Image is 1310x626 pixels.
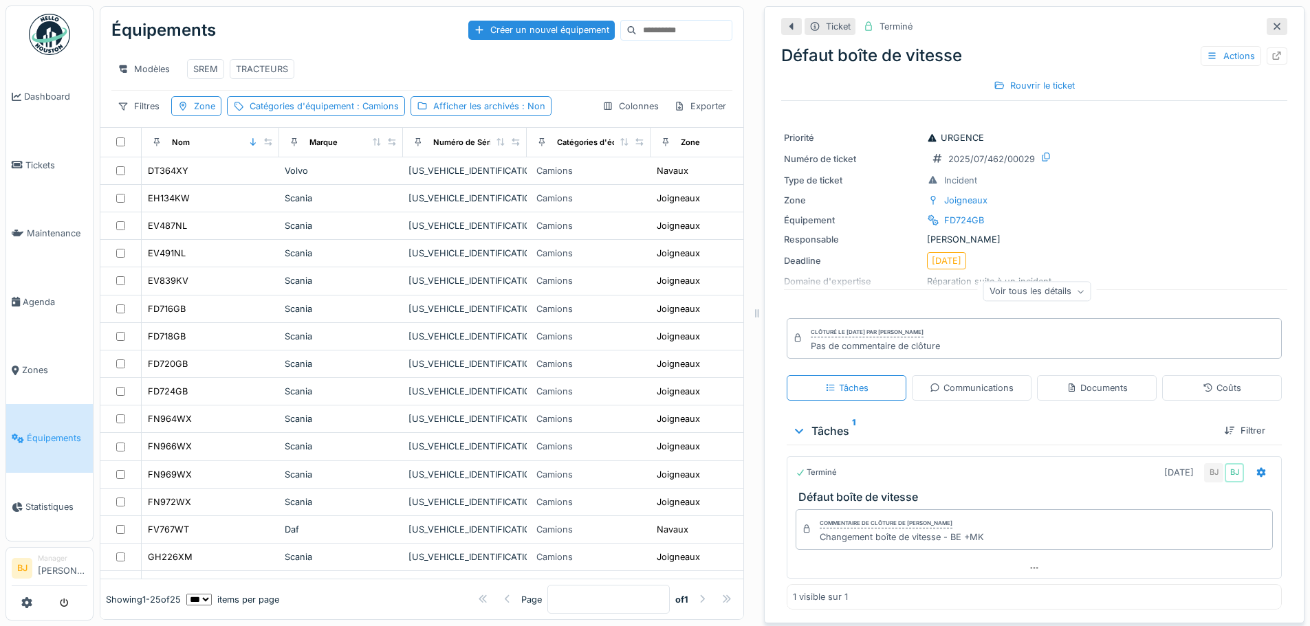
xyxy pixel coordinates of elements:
div: Scania [285,274,397,287]
span: Zones [22,364,87,377]
div: [US_VEHICLE_IDENTIFICATION_NUMBER] [408,219,521,232]
div: [DATE] [1164,466,1194,479]
div: Scania [285,247,397,260]
div: Nom [172,137,190,148]
div: [US_VEHICLE_IDENTIFICATION_NUMBER] [408,523,521,536]
div: [US_VEHICLE_IDENTIFICATION_NUMBER] [408,412,521,425]
div: Joigneaux [657,412,700,425]
div: FN972WX [148,495,191,508]
div: Camions [536,523,573,536]
div: Rouvrir le ticket [988,76,1080,95]
div: Zone [681,137,700,148]
div: Navaux [657,164,688,177]
div: Scania [285,385,397,398]
span: Équipements [27,432,87,445]
div: EH134KW [148,192,190,205]
div: [US_VEHICLE_IDENTIFICATION_NUMBER] [408,495,521,508]
a: Agenda [6,267,93,335]
a: Tickets [6,131,93,199]
div: Page [521,592,542,605]
div: items per page [186,592,279,605]
div: Tâches [792,423,1213,439]
div: Zone [784,194,921,207]
a: Équipements [6,404,93,472]
div: Joigneaux [657,440,700,453]
div: Scania [285,192,397,205]
div: Camions [536,274,573,287]
div: Voir tous les détails [983,282,1091,302]
div: Scania [285,440,397,453]
div: EV491NL [148,247,186,260]
li: [PERSON_NAME] [38,553,87,583]
div: Joigneaux [657,219,700,232]
div: Tâches [825,381,869,394]
div: Navaux [657,523,688,536]
div: [US_VEHICLE_IDENTIFICATION_NUMBER] [408,302,521,315]
img: Badge_color-CXgf-gQk.svg [29,14,70,55]
div: Terminé [880,20,913,33]
div: Zone [194,100,215,113]
div: FN964WX [148,412,192,425]
div: Équipement [784,214,921,227]
span: : Non [519,101,545,111]
div: Scania [285,357,397,370]
div: Scania [285,302,397,315]
div: GH226XM [148,550,193,563]
div: Joigneaux [657,247,700,260]
div: [DATE] [932,254,961,267]
div: [US_VEHICLE_IDENTIFICATION_NUMBER] [408,247,521,260]
div: Équipements [111,12,216,48]
div: Changement boîte de vitesse - BE +MK [820,530,984,544]
div: Joigneaux [657,357,700,370]
div: Manager [38,553,87,563]
div: FV767WT [148,523,189,536]
div: Joigneaux [657,550,700,563]
div: Type de ticket [784,174,921,187]
div: Volvo [285,164,397,177]
div: Camions [536,330,573,343]
div: TRACTEURS [236,63,288,76]
a: Statistiques [6,473,93,541]
div: Catégories d'équipement [557,137,653,148]
div: Joigneaux [657,192,700,205]
h3: Défaut boîte de vitesse [798,491,1276,504]
div: Modèles [111,59,176,79]
div: Commentaire de clôture de [PERSON_NAME] [820,519,952,528]
div: Scania [285,412,397,425]
div: Numéro de ticket [784,153,921,166]
div: Scania [285,550,397,563]
span: : Camions [354,101,399,111]
div: [US_VEHICLE_IDENTIFICATION_NUMBER] [408,440,521,453]
div: Catégories d'équipement [250,100,399,113]
div: 1 visible sur 1 [793,590,848,603]
a: BJ Manager[PERSON_NAME] [12,553,87,586]
div: FD720GB [148,357,188,370]
div: Créer un nouvel équipement [468,21,615,39]
div: [US_VEHICLE_IDENTIFICATION_NUMBER] [408,550,521,563]
div: Daf [285,523,397,536]
div: [PERSON_NAME] [784,233,1285,246]
div: Camions [536,164,573,177]
div: [US_VEHICLE_IDENTIFICATION_NUMBER] [408,192,521,205]
div: Camions [536,192,573,205]
div: FN966WX [148,440,192,453]
div: BJ [1204,463,1223,482]
div: Coûts [1203,381,1241,394]
div: Camions [536,550,573,563]
div: Afficher les archivés [433,100,545,113]
div: Camions [536,495,573,508]
span: Statistiques [25,500,87,513]
div: Joigneaux [944,194,987,207]
div: Camions [536,468,573,481]
div: Joigneaux [657,495,700,508]
div: Camions [536,219,573,232]
div: [US_VEHICLE_IDENTIFICATION_NUMBER] [408,330,521,343]
div: Joigneaux [657,330,700,343]
div: Deadline [784,254,921,267]
div: FD724GB [148,385,188,398]
div: FD716GB [148,302,186,315]
div: FD718GB [148,330,186,343]
span: Agenda [23,295,87,309]
div: Actions [1201,46,1261,66]
div: Marque [309,137,338,148]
